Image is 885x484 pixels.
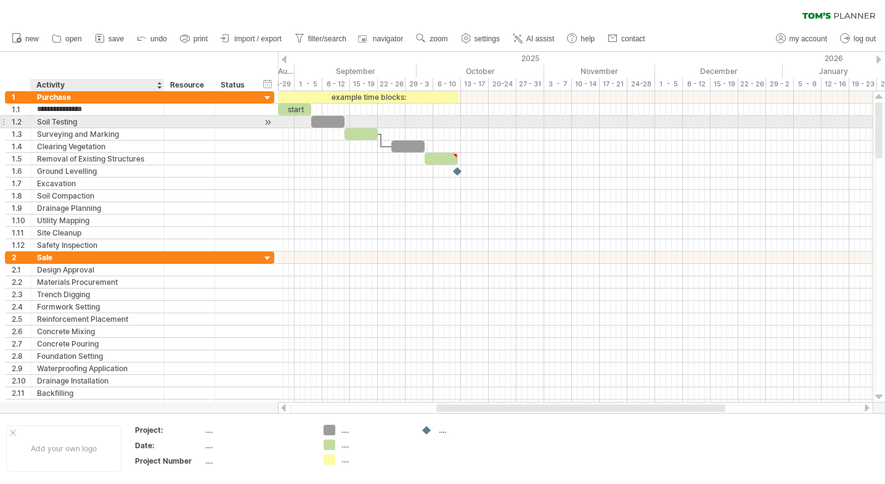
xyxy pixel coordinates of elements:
[12,326,30,337] div: 2.6
[12,128,30,140] div: 1.3
[849,78,877,91] div: 19 - 23
[12,338,30,350] div: 2.7
[37,227,158,239] div: Site Cleanup
[430,35,447,43] span: zoom
[683,78,711,91] div: 8 - 12
[822,78,849,91] div: 12 - 16
[308,35,346,43] span: filter/search
[378,78,406,91] div: 22 - 26
[581,35,595,43] span: help
[37,215,158,226] div: Utility Mapping
[37,326,158,337] div: Concrete Mixing
[37,289,158,300] div: Trench Digging
[461,78,489,91] div: 13 - 17
[37,153,158,165] div: Removal of Existing Structures
[37,338,158,350] div: Concrete Pouring
[37,252,158,263] div: Sale
[837,31,879,47] a: log out
[25,35,39,43] span: new
[794,78,822,91] div: 5 - 9
[544,65,655,78] div: November 2025
[12,165,30,177] div: 1.6
[12,91,30,103] div: 1
[655,78,683,91] div: 1 - 5
[37,301,158,313] div: Formwork Setting
[12,227,30,239] div: 1.11
[417,65,544,78] div: October 2025
[12,350,30,362] div: 2.8
[65,35,82,43] span: open
[516,78,544,91] div: 27 - 31
[544,78,572,91] div: 3 - 7
[37,363,158,374] div: Waterproofing Application
[621,35,645,43] span: contact
[134,31,171,47] a: undo
[350,78,378,91] div: 15 - 19
[489,78,516,91] div: 20-24
[433,78,461,91] div: 6 - 10
[341,440,409,450] div: ....
[12,104,30,115] div: 1.1
[12,178,30,189] div: 1.7
[12,264,30,276] div: 2.1
[37,141,158,152] div: Clearing Vegetation
[49,31,86,47] a: open
[12,202,30,214] div: 1.9
[205,440,309,451] div: ....
[218,31,285,47] a: import / export
[37,91,158,103] div: Purchase
[12,289,30,300] div: 2.3
[37,313,158,325] div: Reinforcement Placement
[37,178,158,189] div: Excavation
[600,78,627,91] div: 17 - 21
[135,440,203,451] div: Date:
[12,116,30,128] div: 1.2
[150,35,167,43] span: undo
[9,31,43,47] a: new
[12,387,30,399] div: 2.11
[373,35,403,43] span: navigator
[37,128,158,140] div: Surveying and Marking
[37,165,158,177] div: Ground Levelling
[170,79,208,91] div: Resource
[12,239,30,251] div: 1.12
[205,425,309,435] div: ....
[789,35,827,43] span: my account
[278,91,459,103] div: example time blocks:
[439,425,506,435] div: ....
[37,116,158,128] div: Soil Testing
[854,35,876,43] span: log out
[738,78,766,91] div: 22 - 26
[267,78,295,91] div: 25-29
[262,116,274,129] div: scroll to activity
[341,454,409,465] div: ....
[37,375,158,387] div: Drainage Installation
[12,252,30,263] div: 2
[92,31,128,47] a: save
[295,65,417,78] div: September 2025
[295,78,322,91] div: 1 - 5
[37,239,158,251] div: Safety Inspection
[564,31,598,47] a: help
[12,375,30,387] div: 2.10
[458,31,504,47] a: settings
[234,35,282,43] span: import / export
[108,35,124,43] span: save
[12,313,30,325] div: 2.5
[475,35,500,43] span: settings
[12,301,30,313] div: 2.4
[37,202,158,214] div: Drainage Planning
[37,264,158,276] div: Design Approval
[36,79,157,91] div: Activity
[292,31,350,47] a: filter/search
[572,78,600,91] div: 10 - 14
[526,35,554,43] span: AI assist
[12,190,30,202] div: 1.8
[605,31,649,47] a: contact
[194,35,208,43] span: print
[37,400,158,411] div: Foundation Inspection
[773,31,831,47] a: my account
[37,276,158,288] div: Materials Procurement
[406,78,433,91] div: 29 - 3
[37,190,158,202] div: Soil Compaction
